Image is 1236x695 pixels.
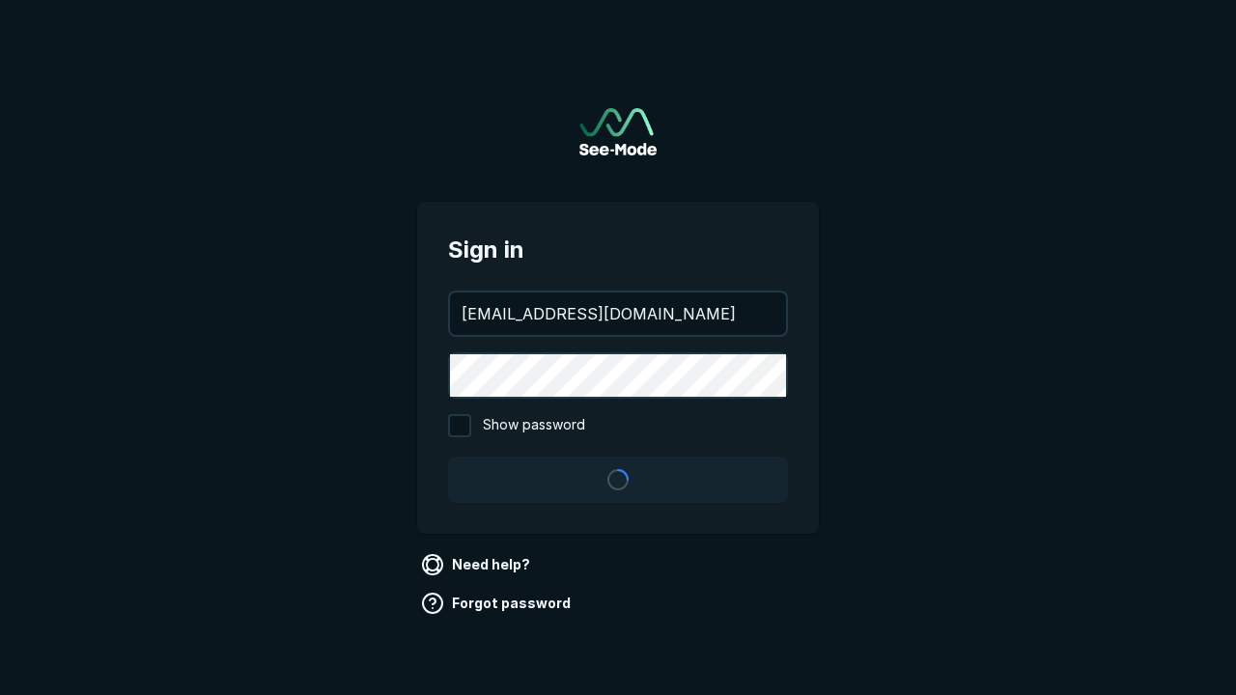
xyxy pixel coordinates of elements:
span: Sign in [448,233,788,267]
span: Show password [483,414,585,437]
a: Forgot password [417,588,578,619]
a: Need help? [417,549,538,580]
img: See-Mode Logo [579,108,657,155]
a: Go to sign in [579,108,657,155]
input: your@email.com [450,292,786,335]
